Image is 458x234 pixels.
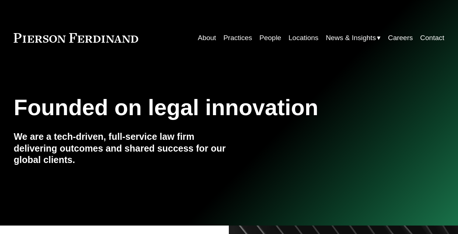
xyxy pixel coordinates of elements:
a: Contact [420,31,444,45]
a: Practices [223,31,252,45]
a: People [259,31,281,45]
h1: Founded on legal innovation [14,95,373,121]
h4: We are a tech-driven, full-service law firm delivering outcomes and shared success for our global... [14,131,229,166]
span: News & Insights [326,32,376,44]
a: About [198,31,216,45]
a: Careers [388,31,413,45]
a: Locations [289,31,318,45]
a: folder dropdown [326,31,381,45]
